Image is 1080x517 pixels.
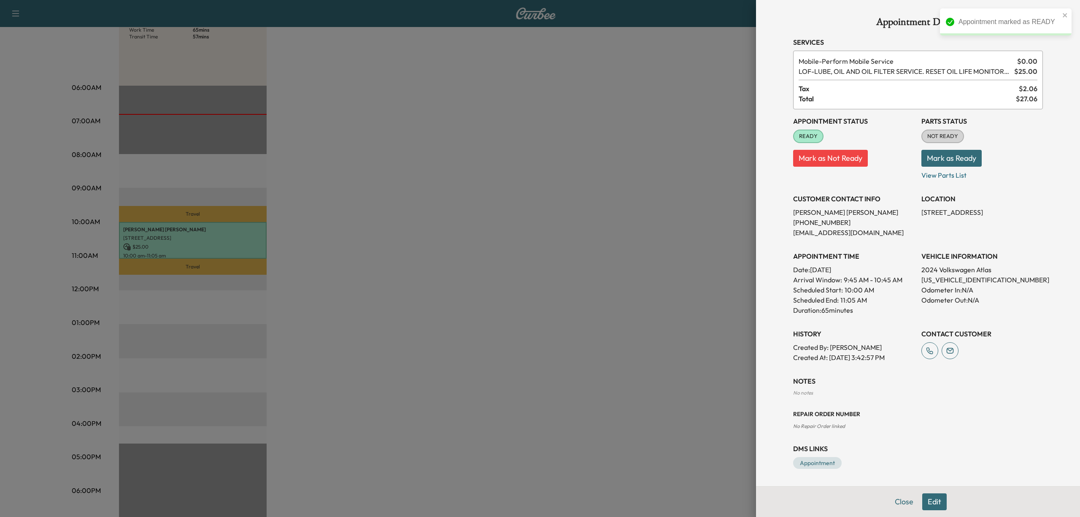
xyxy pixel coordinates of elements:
p: Scheduled Start: [793,285,843,295]
p: Created At : [DATE] 3:42:57 PM [793,352,915,363]
span: Total [799,94,1016,104]
p: Created By : [PERSON_NAME] [793,342,915,352]
p: [EMAIL_ADDRESS][DOMAIN_NAME] [793,227,915,238]
h1: Appointment Details [793,17,1043,30]
span: READY [794,132,823,141]
span: Perform Mobile Service [799,56,1014,66]
p: 10:00 AM [845,285,874,295]
span: $ 27.06 [1016,94,1037,104]
h3: Appointment Status [793,116,915,126]
h3: Services [793,37,1043,47]
div: No notes [793,390,1043,396]
span: $ 25.00 [1014,66,1037,76]
span: $ 0.00 [1017,56,1037,66]
h3: DMS Links [793,444,1043,454]
h3: NOTES [793,376,1043,386]
h3: VEHICLE INFORMATION [921,251,1043,261]
h3: CUSTOMER CONTACT INFO [793,194,915,204]
h3: APPOINTMENT TIME [793,251,915,261]
span: No Repair Order linked [793,423,845,429]
p: Arrival Window: [793,275,915,285]
span: Tax [799,84,1019,94]
p: [PHONE_NUMBER] [793,217,915,227]
span: LUBE, OIL AND OIL FILTER SERVICE. RESET OIL LIFE MONITOR. HAZARDOUS WASTE FEE WILL BE APPLIED. [799,66,1011,76]
h3: LOCATION [921,194,1043,204]
p: Odometer Out: N/A [921,295,1043,305]
span: $ 2.06 [1019,84,1037,94]
button: Edit [922,493,947,510]
h3: Repair Order number [793,410,1043,418]
div: Appointment marked as READY [958,17,1060,27]
span: NOT READY [922,132,963,141]
p: View Parts List [921,167,1043,180]
h3: Parts Status [921,116,1043,126]
span: 9:45 AM - 10:45 AM [844,275,902,285]
p: 2024 Volkswagen Atlas [921,265,1043,275]
button: close [1062,12,1068,19]
p: [US_VEHICLE_IDENTIFICATION_NUMBER] [921,275,1043,285]
h3: CONTACT CUSTOMER [921,329,1043,339]
p: 11:05 AM [840,295,867,305]
p: Scheduled End: [793,295,839,305]
button: Mark as Not Ready [793,150,868,167]
p: [PERSON_NAME] [PERSON_NAME] [793,207,915,217]
p: Duration: 65 minutes [793,305,915,315]
p: Date: [DATE] [793,265,915,275]
h3: History [793,329,915,339]
button: Mark as Ready [921,150,982,167]
a: Appointment [793,457,842,469]
p: [STREET_ADDRESS] [921,207,1043,217]
p: Odometer In: N/A [921,285,1043,295]
button: Close [889,493,919,510]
